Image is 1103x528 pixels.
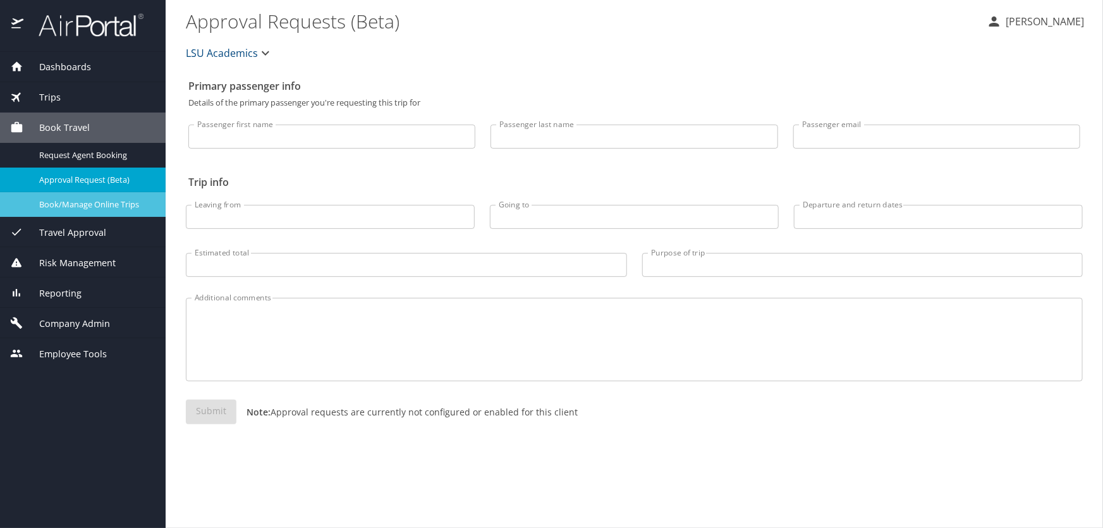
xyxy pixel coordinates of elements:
[23,60,91,74] span: Dashboards
[181,40,278,66] button: LSU Academics
[236,405,578,419] p: Approval requests are currently not configured or enabled for this client
[23,121,90,135] span: Book Travel
[188,76,1080,96] h2: Primary passenger info
[23,226,106,240] span: Travel Approval
[982,10,1089,33] button: [PERSON_NAME]
[23,317,110,331] span: Company Admin
[188,99,1080,107] p: Details of the primary passenger you're requesting this trip for
[186,1,977,40] h1: Approval Requests (Beta)
[23,256,116,270] span: Risk Management
[186,44,258,62] span: LSU Academics
[39,199,150,211] span: Book/Manage Online Trips
[1002,14,1084,29] p: [PERSON_NAME]
[23,286,82,300] span: Reporting
[247,406,271,418] strong: Note:
[39,149,150,161] span: Request Agent Booking
[11,13,25,37] img: icon-airportal.png
[25,13,143,37] img: airportal-logo.png
[23,90,61,104] span: Trips
[188,172,1080,192] h2: Trip info
[39,174,150,186] span: Approval Request (Beta)
[23,347,107,361] span: Employee Tools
